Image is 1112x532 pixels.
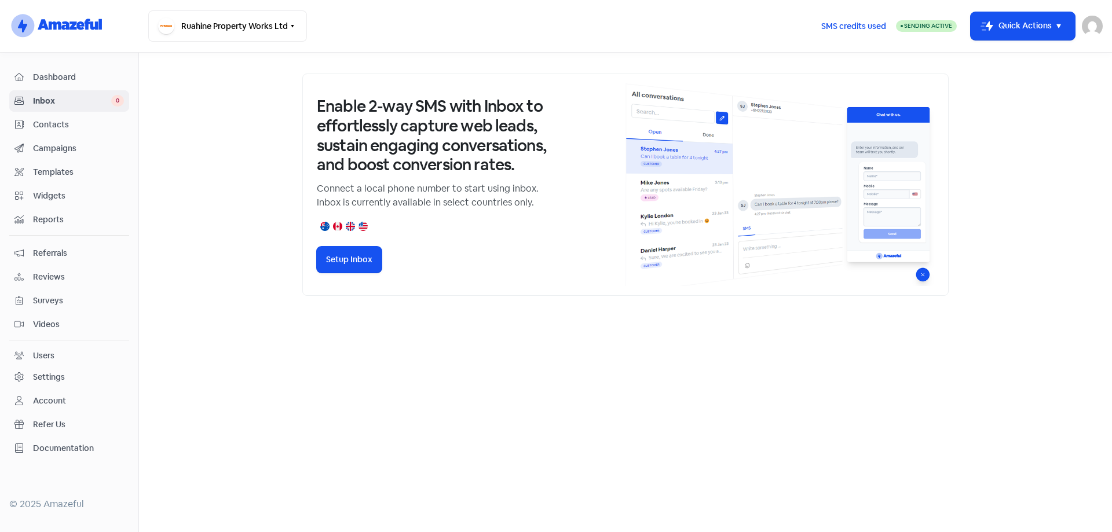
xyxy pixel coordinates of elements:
[896,19,957,33] a: Sending Active
[33,190,124,202] span: Widgets
[9,185,129,207] a: Widgets
[359,222,368,231] img: united-states.png
[9,138,129,159] a: Campaigns
[9,290,129,311] a: Surveys
[9,438,129,459] a: Documentation
[111,95,124,107] span: 0
[317,97,548,174] h3: Enable 2-way SMS with Inbox to effortlessly capture web leads, sustain engaging conversations, an...
[33,295,124,307] span: Surveys
[33,442,124,454] span: Documentation
[821,20,886,32] span: SMS credits used
[33,166,124,178] span: Templates
[9,414,129,435] a: Refer Us
[811,19,896,31] a: SMS credits used
[9,114,129,135] a: Contacts
[9,314,129,335] a: Videos
[33,71,124,83] span: Dashboard
[9,243,129,264] a: Referrals
[9,162,129,183] a: Templates
[33,271,124,283] span: Reviews
[317,247,382,273] button: Setup Inbox
[9,266,129,288] a: Reviews
[33,318,124,331] span: Videos
[9,497,129,511] div: © 2025 Amazeful
[9,90,129,112] a: Inbox 0
[904,22,952,30] span: Sending Active
[320,222,330,231] img: australia.png
[9,209,129,230] a: Reports
[33,419,124,431] span: Refer Us
[33,119,124,131] span: Contacts
[33,371,65,383] div: Settings
[9,366,129,388] a: Settings
[148,10,307,42] button: Ruahine Property Works Ltd
[971,12,1075,40] button: Quick Actions
[33,142,124,155] span: Campaigns
[9,345,129,366] a: Users
[9,67,129,88] a: Dashboard
[317,182,548,210] p: Connect a local phone number to start using inbox. Inbox is currently available in select countri...
[33,350,54,362] div: Users
[333,222,342,231] img: canada.png
[1082,16,1103,36] img: User
[33,247,124,259] span: Referrals
[33,214,124,226] span: Reports
[33,95,111,107] span: Inbox
[33,395,66,407] div: Account
[9,390,129,412] a: Account
[625,83,934,286] img: inbox-default-image-2.png
[346,222,355,231] img: united-kingdom.png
